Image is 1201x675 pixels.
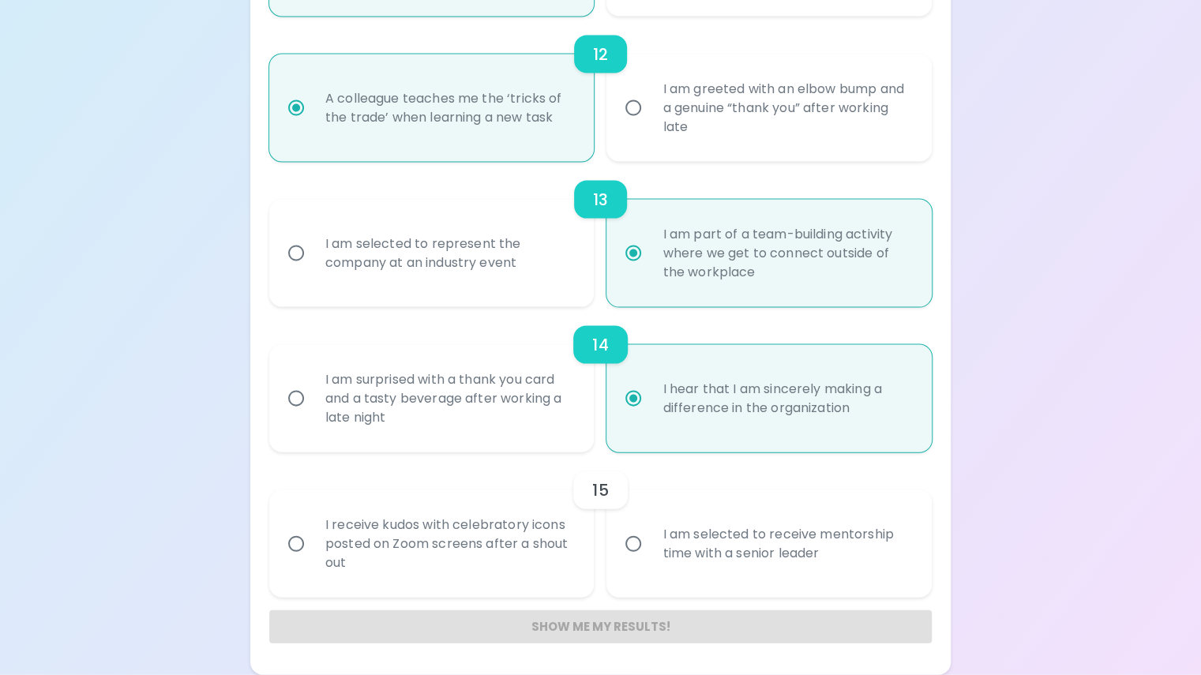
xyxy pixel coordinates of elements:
h6: 12 [593,42,608,67]
div: A colleague teaches me the ‘tricks of the trade’ when learning a new task [313,70,586,146]
div: choice-group-check [269,162,932,307]
div: I am selected to represent the company at an industry event [313,216,586,291]
div: I hear that I am sincerely making a difference in the organization [650,361,923,437]
div: I am surprised with a thank you card and a tasty beverage after working a late night [313,351,586,446]
h6: 14 [592,332,608,358]
div: choice-group-check [269,452,932,598]
h6: 15 [592,478,608,503]
div: I am selected to receive mentorship time with a senior leader [650,506,923,582]
div: choice-group-check [269,17,932,162]
div: I receive kudos with celebratory icons posted on Zoom screens after a shout out [313,497,586,591]
div: I am greeted with an elbow bump and a genuine “thank you” after working late [650,61,923,156]
h6: 13 [593,187,608,212]
div: choice-group-check [269,307,932,452]
div: I am part of a team-building activity where we get to connect outside of the workplace [650,206,923,301]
